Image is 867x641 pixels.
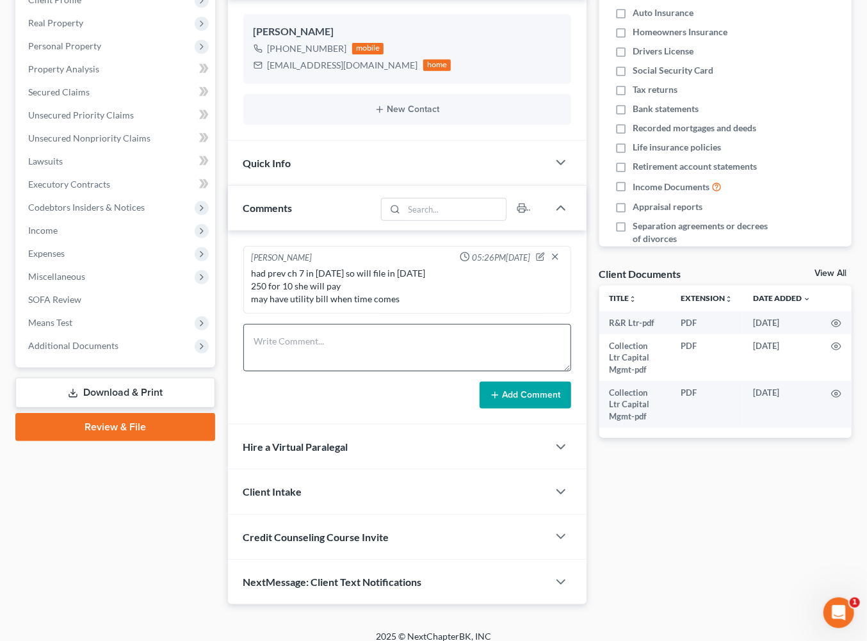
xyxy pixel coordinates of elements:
[725,295,733,303] i: unfold_more
[743,381,821,428] td: [DATE]
[28,179,110,190] span: Executory Contracts
[15,378,215,408] a: Download & Print
[803,295,811,303] i: expand_more
[28,133,150,143] span: Unsecured Nonpriority Claims
[743,334,821,381] td: [DATE]
[28,340,118,351] span: Additional Documents
[254,24,561,40] div: [PERSON_NAME]
[28,271,85,282] span: Miscellaneous
[28,63,99,74] span: Property Analysis
[28,202,145,213] span: Codebtors Insiders & Notices
[599,311,670,334] td: R&R Ltr-pdf
[352,43,384,54] div: mobile
[28,40,101,51] span: Personal Property
[670,311,743,334] td: PDF
[850,597,860,608] span: 1
[268,59,418,72] div: [EMAIL_ADDRESS][DOMAIN_NAME]
[18,288,215,311] a: SOFA Review
[18,173,215,196] a: Executory Contracts
[28,294,81,305] span: SOFA Review
[28,248,65,259] span: Expenses
[18,127,215,150] a: Unsecured Nonpriority Claims
[243,485,302,498] span: Client Intake
[610,293,637,303] a: Titleunfold_more
[599,334,670,381] td: Collection Ltr Capital Mgmt-pdf
[18,58,215,81] a: Property Analysis
[243,202,293,214] span: Comments
[743,311,821,334] td: [DATE]
[670,334,743,381] td: PDF
[681,293,733,303] a: Extensionunfold_more
[18,81,215,104] a: Secured Claims
[670,381,743,428] td: PDF
[633,64,713,77] span: Social Security Card
[404,199,506,220] input: Search...
[28,225,58,236] span: Income
[243,157,291,169] span: Quick Info
[28,156,63,166] span: Lawsuits
[252,252,312,264] div: [PERSON_NAME]
[18,150,215,173] a: Lawsuits
[633,200,702,213] span: Appraisal reports
[633,45,693,58] span: Drivers License
[28,317,72,328] span: Means Test
[633,122,756,134] span: Recorded mortgages and deeds
[633,220,778,245] span: Separation agreements or decrees of divorces
[473,252,531,264] span: 05:26PM[DATE]
[633,181,709,193] span: Income Documents
[15,413,215,441] a: Review & File
[28,86,90,97] span: Secured Claims
[629,295,637,303] i: unfold_more
[823,597,854,628] iframe: Intercom live chat
[18,104,215,127] a: Unsecured Priority Claims
[28,17,83,28] span: Real Property
[633,26,727,38] span: Homeowners Insurance
[243,531,389,543] span: Credit Counseling Course Invite
[633,141,721,154] span: Life insurance policies
[480,382,571,409] button: Add Comment
[254,104,561,115] button: New Contact
[633,6,693,19] span: Auto Insurance
[243,441,348,453] span: Hire a Virtual Paralegal
[599,267,681,280] div: Client Documents
[252,267,563,305] div: had prev ch 7 in [DATE] so will file in [DATE] 250 for 10 she will pay may have utility bill when...
[599,381,670,428] td: Collection Ltr Capital Mgmt-pdf
[28,110,134,120] span: Unsecured Priority Claims
[633,102,699,115] span: Bank statements
[268,42,347,55] div: [PHONE_NUMBER]
[243,576,422,588] span: NextMessage: Client Text Notifications
[423,60,451,71] div: home
[814,269,847,278] a: View All
[753,293,811,303] a: Date Added expand_more
[633,160,757,173] span: Retirement account statements
[633,83,677,96] span: Tax returns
